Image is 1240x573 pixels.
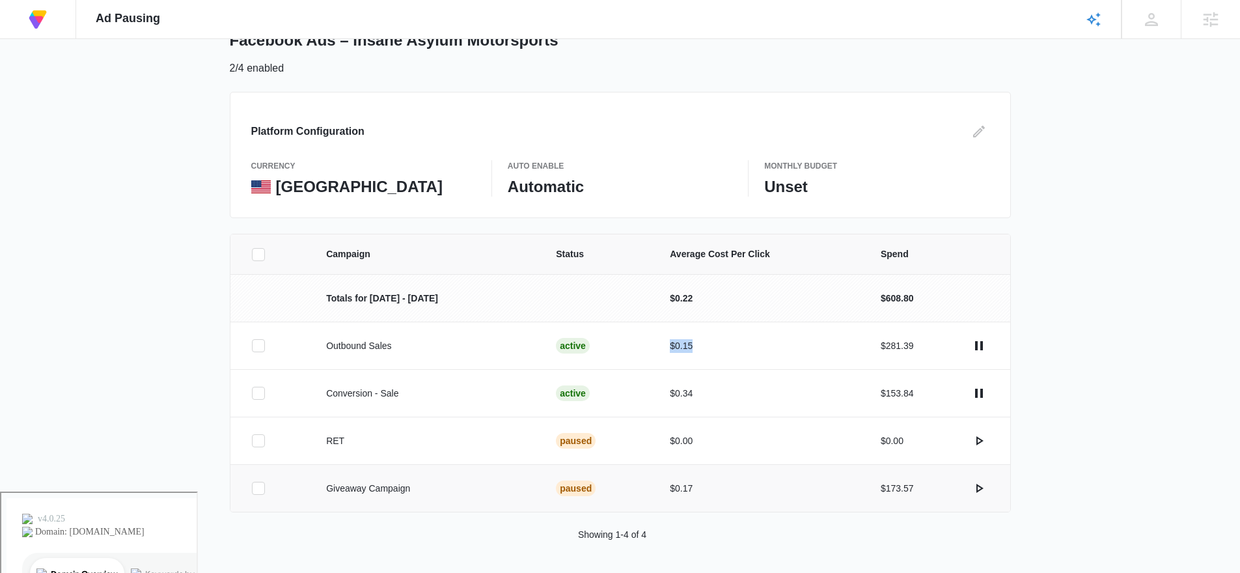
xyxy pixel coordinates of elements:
[556,385,590,401] div: Active
[36,21,64,31] div: v 4.0.25
[144,77,219,85] div: Keywords by Traffic
[556,338,590,354] div: Active
[556,433,596,449] div: Paused
[326,339,525,353] p: Outbound Sales
[230,31,558,50] h1: Facebook Ads – Insane Asylum Motorsports
[251,180,271,193] img: United States
[508,177,732,197] p: Automatic
[969,335,989,356] button: actions.pause
[21,34,31,44] img: website_grey.svg
[881,339,914,353] p: $281.39
[35,76,46,86] img: tab_domain_overview_orange.svg
[34,34,143,44] div: Domain: [DOMAIN_NAME]
[326,387,525,400] p: Conversion - Sale
[326,434,525,448] p: RET
[326,247,525,261] span: Campaign
[764,160,989,172] p: Monthly Budget
[969,383,989,404] button: actions.pause
[881,434,903,448] p: $0.00
[969,478,989,499] button: actions.activate
[881,292,914,305] p: $608.80
[578,528,646,542] p: Showing 1-4 of 4
[881,387,914,400] p: $153.84
[881,482,914,496] p: $173.57
[251,124,365,139] h3: Platform Configuration
[230,61,284,76] p: 2/4 enabled
[96,12,160,25] span: Ad Pausing
[49,77,117,85] div: Domain Overview
[670,482,849,496] p: $0.17
[326,292,525,305] p: Totals for [DATE] - [DATE]
[670,247,849,261] span: Average Cost Per Click
[21,21,31,31] img: logo_orange.svg
[508,160,732,172] p: Auto Enable
[276,177,443,197] p: [GEOGRAPHIC_DATA]
[969,430,989,451] button: actions.activate
[251,160,476,172] p: currency
[969,121,989,142] button: Edit
[670,292,849,305] p: $0.22
[670,339,849,353] p: $0.15
[764,177,989,197] p: Unset
[881,247,989,261] span: Spend
[326,482,525,496] p: Giveaway Campaign
[670,434,849,448] p: $0.00
[26,8,49,31] img: Volusion
[130,76,140,86] img: tab_keywords_by_traffic_grey.svg
[556,247,639,261] span: Status
[670,387,849,400] p: $0.34
[556,481,596,496] div: Paused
